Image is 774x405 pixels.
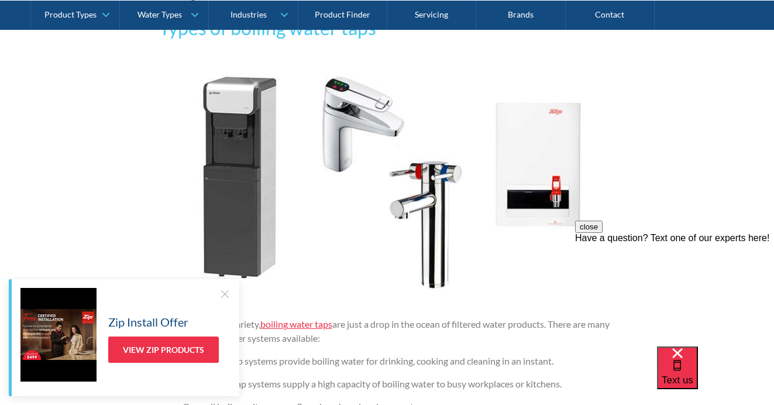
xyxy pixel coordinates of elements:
[44,9,97,19] div: Product Types
[657,346,774,405] iframe: podium webchat widget bubble
[137,9,182,19] div: Water Types
[231,9,267,19] div: Industries
[108,313,188,331] h5: Zip Install Offer
[159,51,615,303] img: types of hot water taps
[575,221,774,361] iframe: podium webchat widget prompt
[159,317,615,345] p: When it comes to variety, are just a drop in the ocean of filtered water products. There are many...
[183,377,615,391] li: Commercial tap systems supply a high capacity of boiling water to busy workplaces or kitchens.
[108,337,219,363] a: View Zip Products
[183,354,615,368] li: Residential tap systems provide boiling water for drinking, cooking and cleaning in an instant.
[20,288,97,382] img: Zip Install Offer
[260,318,332,330] a: boiling water taps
